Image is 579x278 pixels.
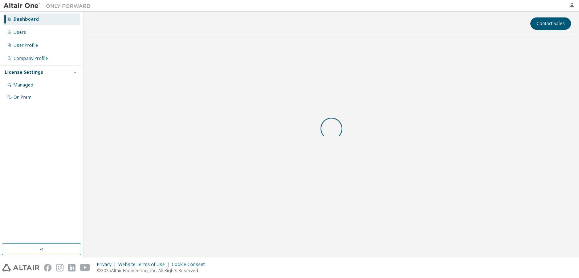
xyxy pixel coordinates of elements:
div: Managed [13,82,33,88]
p: © 2025 Altair Engineering, Inc. All Rights Reserved. [97,267,209,274]
img: facebook.svg [44,264,52,271]
div: License Settings [5,69,43,75]
img: Altair One [4,2,94,9]
div: Company Profile [13,56,48,61]
img: altair_logo.svg [2,264,40,271]
button: Contact Sales [530,17,571,30]
img: instagram.svg [56,264,64,271]
div: Privacy [97,262,118,267]
div: On Prem [13,94,32,100]
div: Dashboard [13,16,39,22]
img: linkedin.svg [68,264,76,271]
div: User Profile [13,43,38,48]
div: Users [13,29,26,35]
div: Cookie Consent [172,262,209,267]
img: youtube.svg [80,264,90,271]
div: Website Terms of Use [118,262,172,267]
